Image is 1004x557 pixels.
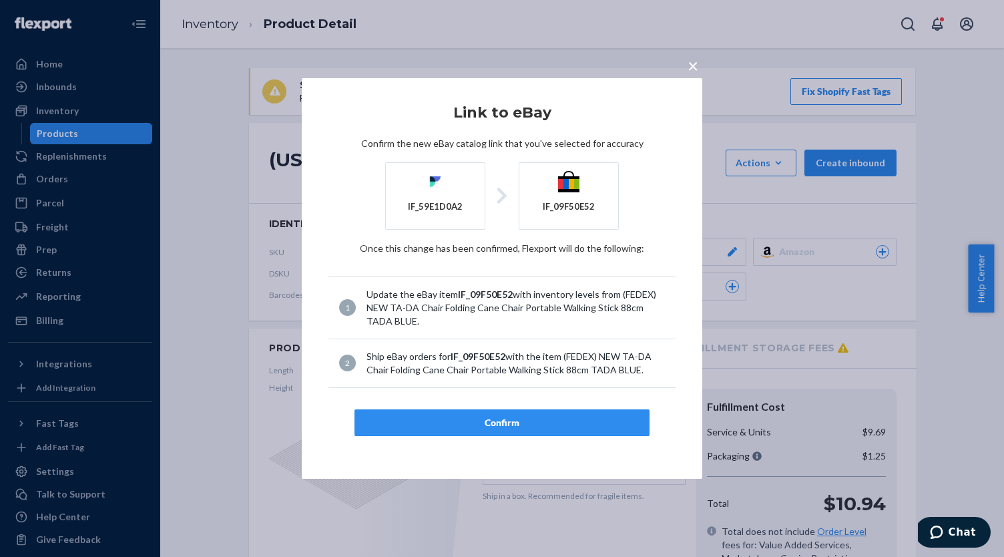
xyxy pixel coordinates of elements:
[366,416,638,429] div: Confirm
[339,299,356,316] div: 1
[688,54,698,77] span: ×
[339,355,356,371] div: 2
[328,242,676,255] p: Once this change has been confirmed, Flexport will do the following:
[543,200,595,213] div: IF_09F50E52
[408,200,463,213] div: IF_59E1D0A2
[425,171,446,192] img: Flexport logo
[366,350,665,377] div: Ship eBay orders for with the item (FEDEX) NEW TA-DA Chair Folding Cane Chair Portable Walking St...
[328,105,676,121] h2: Link to eBay
[354,409,650,436] button: Confirm
[918,517,991,550] iframe: Opens a widget where you can chat to one of our agents
[366,288,665,328] div: Update the eBay item with inventory levels from (FEDEX) NEW TA-DA Chair Folding Cane Chair Portab...
[458,289,513,300] span: IF_09F50E52
[328,137,676,150] p: Confirm the new eBay catalog link that you've selected for accuracy
[451,351,505,362] span: IF_09F50E52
